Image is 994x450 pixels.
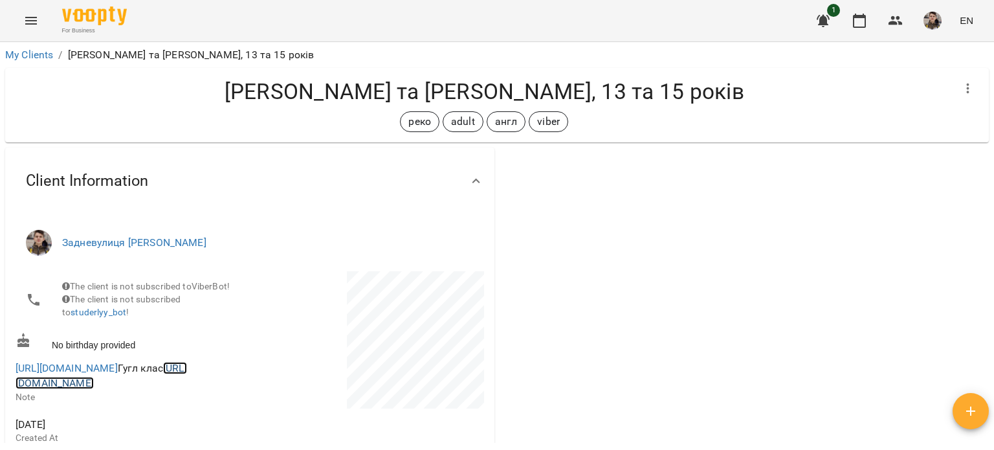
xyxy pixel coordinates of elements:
[529,111,568,132] div: viber
[487,111,526,132] div: англ
[26,230,52,256] img: Задневулиця Кирило Владиславович
[16,78,953,105] h4: [PERSON_NAME] та [PERSON_NAME], 13 та 15 років
[408,114,431,129] p: реко
[827,4,840,17] span: 1
[537,114,560,129] p: viber
[62,6,127,25] img: Voopty Logo
[955,8,978,32] button: EN
[16,391,247,404] p: Note
[26,171,148,191] span: Client Information
[16,417,247,433] span: [DATE]
[62,281,230,291] span: The client is not subscribed to ViberBot!
[16,362,187,390] span: Гугл клас
[443,111,483,132] div: adult
[923,12,942,30] img: fc1e08aabc335e9c0945016fe01e34a0.jpg
[5,47,989,63] nav: breadcrumb
[16,432,247,445] p: Created At
[5,148,494,214] div: Client Information
[451,114,475,129] p: adult
[5,49,53,61] a: My Clients
[13,330,250,354] div: No birthday provided
[16,362,118,374] a: [URL][DOMAIN_NAME]
[62,236,206,249] a: Задневулиця [PERSON_NAME]
[62,27,127,35] span: For Business
[400,111,439,132] div: реко
[62,294,181,317] span: The client is not subscribed to !
[960,14,973,27] span: EN
[16,5,47,36] button: Menu
[495,114,518,129] p: англ
[71,307,126,317] a: studerlyy_bot
[58,47,62,63] li: /
[68,47,315,63] p: [PERSON_NAME] та [PERSON_NAME], 13 та 15 років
